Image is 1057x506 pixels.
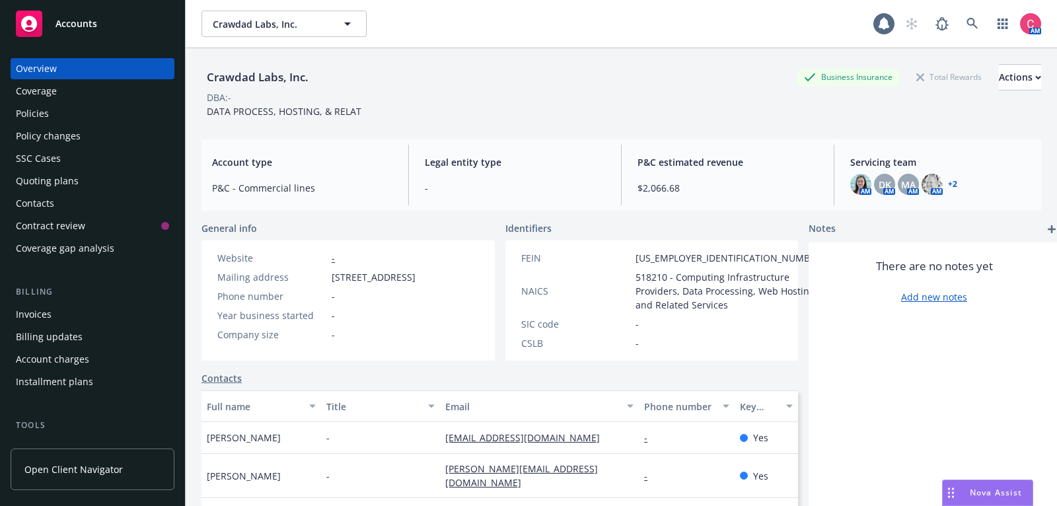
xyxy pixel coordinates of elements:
span: Crawdad Labs, Inc. [213,17,327,31]
button: Key contact [735,390,798,422]
span: Identifiers [505,221,552,235]
a: Report a Bug [929,11,955,37]
div: Account charges [16,349,89,370]
div: Contract review [16,215,85,236]
span: There are no notes yet [876,258,993,274]
div: Company size [217,328,326,342]
a: Contacts [201,371,242,385]
div: CSLB [521,336,630,350]
a: Contract review [11,215,174,236]
div: Billing [11,285,174,299]
img: photo [1020,13,1041,34]
a: Account charges [11,349,174,370]
a: Accounts [11,5,174,42]
button: Phone number [639,390,734,422]
div: Drag to move [943,480,959,505]
a: - [332,252,335,264]
span: [US_EMPLOYER_IDENTIFICATION_NUMBER] [636,251,824,265]
a: Manage files [11,437,174,458]
div: Year business started [217,308,326,322]
button: Title [321,390,441,422]
span: P&C estimated revenue [638,155,818,169]
div: Full name [207,400,301,414]
span: [PERSON_NAME] [207,469,281,483]
div: NAICS [521,284,630,298]
span: [STREET_ADDRESS] [332,270,416,284]
a: Policies [11,103,174,124]
span: - [326,431,330,445]
a: Invoices [11,304,174,325]
a: Installment plans [11,371,174,392]
div: Mailing address [217,270,326,284]
div: Total Rewards [910,69,988,85]
button: Full name [201,390,321,422]
span: 518210 - Computing Infrastructure Providers, Data Processing, Web Hosting, and Related Services [636,270,824,312]
button: Email [440,390,639,422]
span: - [425,181,605,195]
span: Yes [753,469,768,483]
img: photo [922,174,943,195]
div: FEIN [521,251,630,265]
a: [EMAIL_ADDRESS][DOMAIN_NAME] [445,431,610,444]
a: Policy changes [11,126,174,147]
a: Overview [11,58,174,79]
div: Email [445,400,619,414]
a: Start snowing [898,11,925,37]
span: - [636,336,639,350]
div: Key contact [740,400,778,414]
div: Crawdad Labs, Inc. [201,69,314,86]
div: Website [217,251,326,265]
span: DK [879,178,891,192]
div: SSC Cases [16,148,61,169]
span: Legal entity type [425,155,605,169]
a: Switch app [990,11,1016,37]
a: SSC Cases [11,148,174,169]
a: Billing updates [11,326,174,347]
span: Notes [809,221,836,237]
span: $2,066.68 [638,181,818,195]
a: - [644,431,658,444]
div: Coverage gap analysis [16,238,114,259]
span: Open Client Navigator [24,462,123,476]
a: Quoting plans [11,170,174,192]
button: Actions [999,64,1041,90]
div: Invoices [16,304,52,325]
div: Actions [999,65,1041,90]
span: Servicing team [850,155,1031,169]
a: Coverage [11,81,174,102]
div: Business Insurance [797,69,899,85]
a: Coverage gap analysis [11,238,174,259]
span: - [332,289,335,303]
span: - [326,469,330,483]
div: Quoting plans [16,170,79,192]
span: Accounts [55,18,97,29]
span: [PERSON_NAME] [207,431,281,445]
span: MA [901,178,916,192]
div: Phone number [217,289,326,303]
div: Phone number [644,400,714,414]
div: Manage files [16,437,72,458]
span: DATA PROCESS, HOSTING, & RELAT [207,105,361,118]
div: Tools [11,419,174,432]
a: - [644,470,658,482]
span: Account type [212,155,392,169]
div: SIC code [521,317,630,331]
a: Contacts [11,193,174,214]
div: Installment plans [16,371,93,392]
span: Yes [753,431,768,445]
div: Contacts [16,193,54,214]
a: +2 [948,180,957,188]
span: P&C - Commercial lines [212,181,392,195]
span: General info [201,221,257,235]
span: Nova Assist [970,487,1022,498]
div: Coverage [16,81,57,102]
button: Crawdad Labs, Inc. [201,11,367,37]
a: [PERSON_NAME][EMAIL_ADDRESS][DOMAIN_NAME] [445,462,598,489]
div: Overview [16,58,57,79]
a: Search [959,11,986,37]
span: - [636,317,639,331]
div: Title [326,400,421,414]
img: photo [850,174,871,195]
span: - [332,308,335,322]
div: Billing updates [16,326,83,347]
